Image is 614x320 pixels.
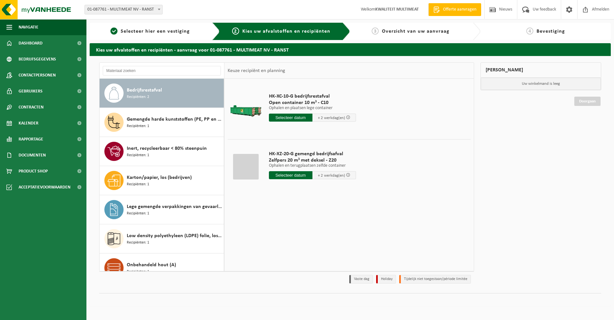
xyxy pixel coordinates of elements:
[19,83,43,99] span: Gebruikers
[127,174,192,181] span: Karton/papier, los (bedrijven)
[127,94,149,100] span: Recipiënten: 2
[269,151,356,157] span: HK-XZ-20-G gemengd bedrijfsafval
[481,78,601,90] p: Uw winkelmand is leeg
[441,6,478,13] span: Offerte aanvragen
[526,28,533,35] span: 4
[127,116,222,123] span: Gemengde harde kunststoffen (PE, PP en PVC), recycleerbaar (industrieel)
[100,79,224,108] button: Bedrijfsrestafval Recipiënten: 2
[224,63,288,79] div: Keuze recipiënt en planning
[127,232,222,240] span: Low density polyethyleen (LDPE) folie, los, naturel/gekleurd (80/20)
[100,137,224,166] button: Inert, recycleerbaar < 80% steenpuin Recipiënten: 1
[127,240,149,246] span: Recipiënten: 1
[428,3,481,16] a: Offerte aanvragen
[127,123,149,129] span: Recipiënten: 1
[269,171,312,179] input: Selecteer datum
[382,29,449,34] span: Overzicht van uw aanvraag
[349,275,373,284] li: Vaste dag
[100,108,224,137] button: Gemengde harde kunststoffen (PE, PP en PVC), recycleerbaar (industrieel) Recipiënten: 1
[574,97,601,106] a: Doorgaan
[100,253,224,283] button: Onbehandeld hout (A) Recipiënten: 1
[19,147,46,163] span: Documenten
[127,211,149,217] span: Recipiënten: 1
[269,93,356,100] span: HK-XC-10-G bedrijfsrestafval
[269,106,356,110] p: Ophalen en plaatsen lege container
[19,99,44,115] span: Contracten
[19,67,56,83] span: Contactpersonen
[19,115,38,131] span: Kalender
[318,116,345,120] span: + 2 werkdag(en)
[121,29,190,34] span: Selecteer hier een vestiging
[372,28,379,35] span: 3
[90,43,611,56] h2: Kies uw afvalstoffen en recipiënten - aanvraag voor 01-087761 - MULTIMEAT NV - RANST
[19,163,48,179] span: Product Shop
[85,5,162,14] span: 01-087761 - MULTIMEAT NV - RANST
[269,164,356,168] p: Ophalen en terugplaatsen zelfde container
[127,203,222,211] span: Lege gemengde verpakkingen van gevaarlijke stoffen
[537,29,565,34] span: Bevestiging
[127,181,149,188] span: Recipiënten: 1
[269,100,356,106] span: Open container 10 m³ - C10
[318,173,345,178] span: + 2 werkdag(en)
[100,224,224,253] button: Low density polyethyleen (LDPE) folie, los, naturel/gekleurd (80/20) Recipiënten: 1
[127,261,176,269] span: Onbehandeld hout (A)
[127,86,162,94] span: Bedrijfsrestafval
[376,275,396,284] li: Holiday
[100,166,224,195] button: Karton/papier, los (bedrijven) Recipiënten: 1
[242,29,330,34] span: Kies uw afvalstoffen en recipiënten
[93,28,207,35] a: 1Selecteer hier een vestiging
[103,66,221,76] input: Materiaal zoeken
[399,275,471,284] li: Tijdelijk niet toegestaan/période limitée
[19,179,70,195] span: Acceptatievoorwaarden
[19,35,43,51] span: Dashboard
[19,19,38,35] span: Navigatie
[127,152,149,158] span: Recipiënten: 1
[110,28,117,35] span: 1
[269,114,312,122] input: Selecteer datum
[19,51,56,67] span: Bedrijfsgegevens
[127,269,149,275] span: Recipiënten: 1
[85,5,163,14] span: 01-087761 - MULTIMEAT NV - RANST
[481,62,601,78] div: [PERSON_NAME]
[269,157,356,164] span: Zelfpers 20 m³ met deksel - Z20
[232,28,239,35] span: 2
[375,7,419,12] strong: KWALITEIT MULTIMEAT
[127,145,207,152] span: Inert, recycleerbaar < 80% steenpuin
[19,131,43,147] span: Rapportage
[100,195,224,224] button: Lege gemengde verpakkingen van gevaarlijke stoffen Recipiënten: 1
